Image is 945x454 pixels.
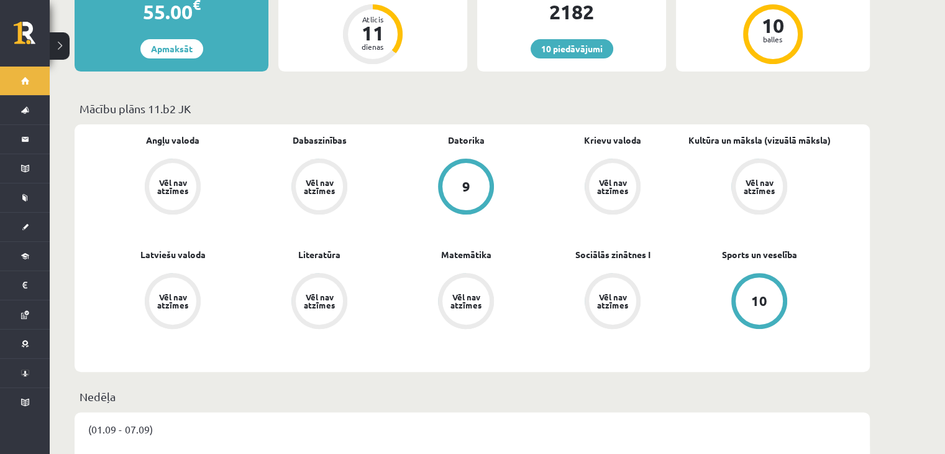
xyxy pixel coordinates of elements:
[531,39,613,58] a: 10 piedāvājumi
[575,248,651,261] a: Sociālās zinātnes I
[686,273,833,331] a: 10
[539,159,686,217] a: Vēl nav atzīmes
[80,388,865,405] p: Nedēļa
[75,412,870,446] div: (01.09 - 07.09)
[146,134,199,147] a: Angļu valoda
[302,293,337,309] div: Vēl nav atzīmes
[754,16,792,35] div: 10
[99,273,246,331] a: Vēl nav atzīmes
[742,178,777,195] div: Vēl nav atzīmes
[140,39,203,58] a: Apmaksāt
[448,134,485,147] a: Datorika
[354,16,391,23] div: Atlicis
[298,248,340,261] a: Literatūra
[354,23,391,43] div: 11
[441,248,491,261] a: Matemātika
[302,178,337,195] div: Vēl nav atzīmes
[155,178,190,195] div: Vēl nav atzīmes
[393,159,539,217] a: 9
[539,273,686,331] a: Vēl nav atzīmes
[722,248,797,261] a: Sports un veselība
[393,273,539,331] a: Vēl nav atzīmes
[449,293,483,309] div: Vēl nav atzīmes
[99,159,246,217] a: Vēl nav atzīmes
[155,293,190,309] div: Vēl nav atzīmes
[688,134,831,147] a: Kultūra un māksla (vizuālā māksla)
[354,43,391,50] div: dienas
[293,134,347,147] a: Dabaszinības
[686,159,833,217] a: Vēl nav atzīmes
[595,178,630,195] div: Vēl nav atzīmes
[246,273,393,331] a: Vēl nav atzīmes
[754,35,792,43] div: balles
[14,22,50,53] a: Rīgas 1. Tālmācības vidusskola
[80,100,865,117] p: Mācību plāns 11.b2 JK
[462,180,470,193] div: 9
[751,294,767,308] div: 10
[140,248,206,261] a: Latviešu valoda
[595,293,630,309] div: Vēl nav atzīmes
[584,134,641,147] a: Krievu valoda
[246,159,393,217] a: Vēl nav atzīmes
